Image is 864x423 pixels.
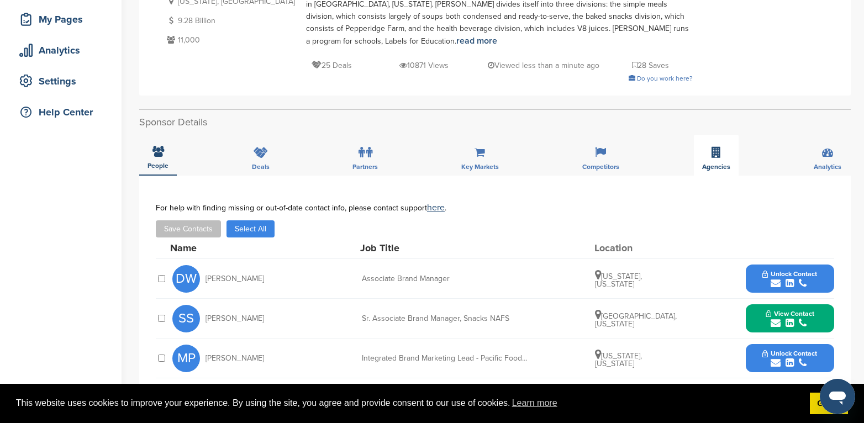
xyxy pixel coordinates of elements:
[206,275,264,283] span: [PERSON_NAME]
[252,163,270,170] span: Deals
[11,68,110,94] a: Settings
[17,102,110,122] div: Help Center
[594,243,677,253] div: Location
[156,220,221,237] button: Save Contacts
[820,379,855,414] iframe: Button to launch messaging window
[766,310,814,318] span: View Contact
[702,163,730,170] span: Agencies
[595,272,642,289] span: [US_STATE], [US_STATE]
[139,115,851,130] h2: Sponsor Details
[399,59,449,72] p: 10871 Views
[312,59,352,72] p: 25 Deals
[172,345,200,372] span: MP
[362,355,528,362] div: Integrated Brand Marketing Lead - Pacific Foods & [PERSON_NAME]'s
[11,99,110,125] a: Help Center
[762,350,817,357] span: Unlock Contact
[164,33,295,47] p: 11,000
[164,14,295,28] p: 9.28 Billion
[11,7,110,32] a: My Pages
[637,75,693,82] span: Do you work here?
[810,393,848,415] a: dismiss cookie message
[461,163,499,170] span: Key Markets
[749,342,830,375] button: Unlock Contact
[632,59,669,72] p: 28 Saves
[595,351,642,368] span: [US_STATE], [US_STATE]
[156,203,834,212] div: For help with finding missing or out-of-date contact info, please contact support .
[488,59,599,72] p: Viewed less than a minute ago
[172,265,200,293] span: DW
[360,243,526,253] div: Job Title
[427,202,445,213] a: here
[206,315,264,322] span: [PERSON_NAME]
[510,395,559,411] a: learn more about cookies
[147,162,168,169] span: People
[752,302,828,335] button: View Contact
[11,38,110,63] a: Analytics
[456,35,497,46] a: read more
[17,9,110,29] div: My Pages
[16,395,801,411] span: This website uses cookies to improve your experience. By using the site, you agree and provide co...
[172,305,200,332] span: SS
[170,243,292,253] div: Name
[629,75,693,82] a: Do you work here?
[749,262,830,295] button: Unlock Contact
[362,315,528,322] div: Sr. Associate Brand Manager, Snacks NAFS
[226,220,275,237] button: Select All
[206,355,264,362] span: [PERSON_NAME]
[362,275,528,283] div: Associate Brand Manager
[352,163,378,170] span: Partners
[595,311,677,329] span: [GEOGRAPHIC_DATA], [US_STATE]
[582,163,619,170] span: Competitors
[17,40,110,60] div: Analytics
[814,163,841,170] span: Analytics
[17,71,110,91] div: Settings
[762,270,817,278] span: Unlock Contact
[749,382,830,415] button: Unlock Contact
